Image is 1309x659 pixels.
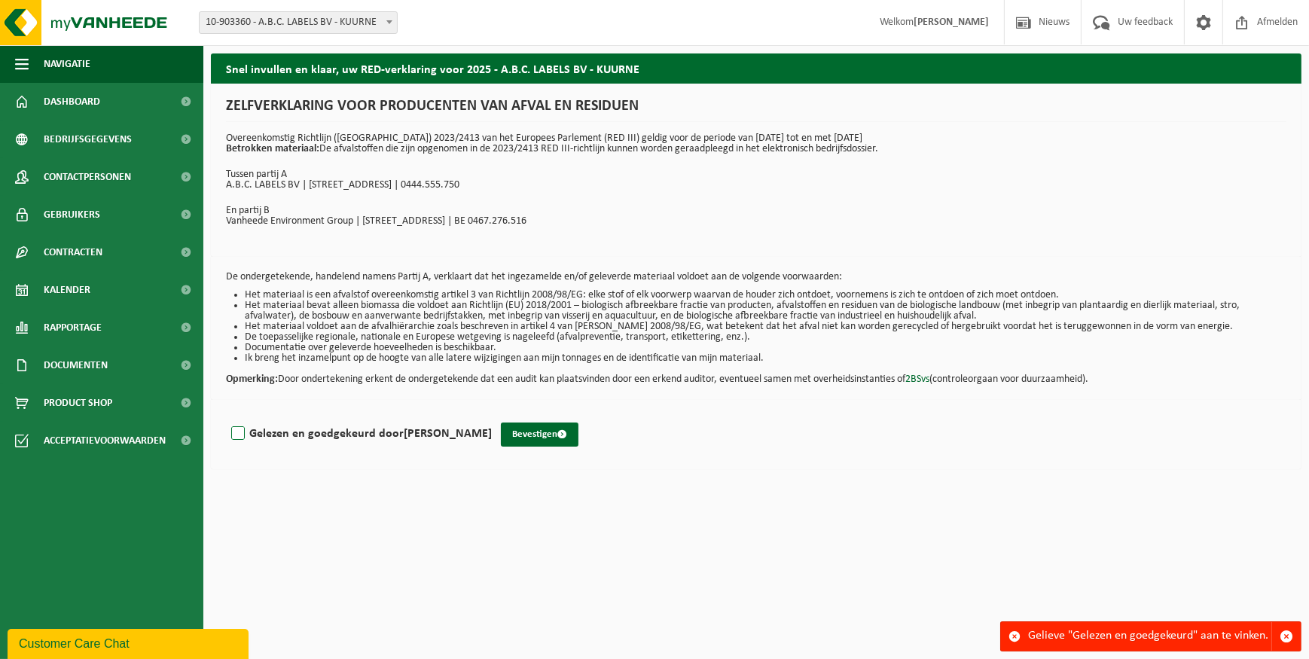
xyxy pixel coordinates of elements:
[226,180,1286,191] p: A.B.C. LABELS BV | [STREET_ADDRESS] | 0444.555.750
[211,53,1301,83] h2: Snel invullen en klaar, uw RED-verklaring voor 2025 - A.B.C. LABELS BV - KUURNE
[914,17,989,28] strong: [PERSON_NAME]
[905,374,929,385] a: 2BSvs
[245,353,1286,364] li: Ik breng het inzamelpunt op de hoogte van alle latere wijzigingen aan mijn tonnages en de identif...
[44,45,90,83] span: Navigatie
[199,11,398,34] span: 10-903360 - A.B.C. LABELS BV - KUURNE
[226,99,1286,122] h1: ZELFVERKLARING VOOR PRODUCENTEN VAN AFVAL EN RESIDUEN
[44,158,131,196] span: Contactpersonen
[226,206,1286,216] p: En partij B
[245,332,1286,343] li: De toepasselijke regionale, nationale en Europese wetgeving is nageleefd (afvalpreventie, transpo...
[226,169,1286,180] p: Tussen partij A
[404,428,492,440] strong: [PERSON_NAME]
[245,343,1286,353] li: Documentatie over geleverde hoeveelheden is beschikbaar.
[44,121,132,158] span: Bedrijfsgegevens
[226,133,1286,154] p: Overeenkomstig Richtlijn ([GEOGRAPHIC_DATA]) 2023/2413 van het Europees Parlement (RED III) geldi...
[44,233,102,271] span: Contracten
[245,290,1286,301] li: Het materiaal is een afvalstof overeenkomstig artikel 3 van Richtlijn 2008/98/EG: elke stof of el...
[226,143,319,154] strong: Betrokken materiaal:
[44,384,112,422] span: Product Shop
[8,626,252,659] iframe: chat widget
[501,423,578,447] button: Bevestigen
[245,301,1286,322] li: Het materiaal bevat alleen biomassa die voldoet aan Richtlijn (EU) 2018/2001 – biologisch afbreek...
[226,374,278,385] strong: Opmerking:
[200,12,397,33] span: 10-903360 - A.B.C. LABELS BV - KUURNE
[44,422,166,459] span: Acceptatievoorwaarden
[1028,622,1271,651] div: Gelieve "Gelezen en goedgekeurd" aan te vinken.
[44,271,90,309] span: Kalender
[226,364,1286,385] p: Door ondertekening erkent de ondergetekende dat een audit kan plaatsvinden door een erkend audito...
[228,423,492,445] label: Gelezen en goedgekeurd door
[226,272,1286,282] p: De ondergetekende, handelend namens Partij A, verklaart dat het ingezamelde en/of geleverde mater...
[226,216,1286,227] p: Vanheede Environment Group | [STREET_ADDRESS] | BE 0467.276.516
[245,322,1286,332] li: Het materiaal voldoet aan de afvalhiërarchie zoals beschreven in artikel 4 van [PERSON_NAME] 2008...
[44,83,100,121] span: Dashboard
[44,309,102,346] span: Rapportage
[44,346,108,384] span: Documenten
[44,196,100,233] span: Gebruikers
